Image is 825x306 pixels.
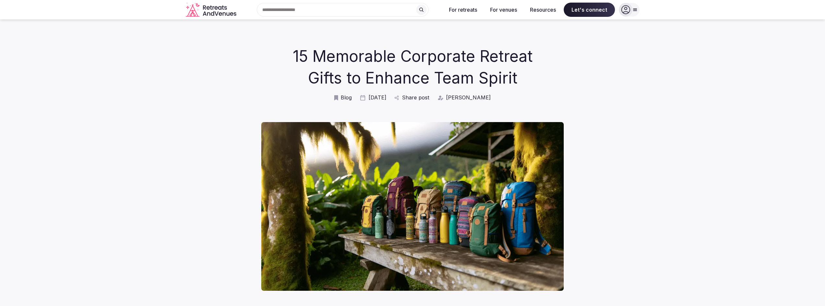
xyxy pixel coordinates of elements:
[444,3,482,17] button: For retreats
[525,3,561,17] button: Resources
[334,94,352,101] a: Blog
[485,3,522,17] button: For venues
[564,3,615,17] span: Let's connect
[341,94,352,101] span: Blog
[186,3,238,17] a: Visit the homepage
[261,122,564,291] img: 15 Memorable Corporate Retreat Gifts to Enhance Team Spirit
[437,94,491,101] a: [PERSON_NAME]
[446,94,491,101] span: [PERSON_NAME]
[186,3,238,17] svg: Retreats and Venues company logo
[280,45,545,89] h1: 15 Memorable Corporate Retreat Gifts to Enhance Team Spirit
[402,94,429,101] span: Share post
